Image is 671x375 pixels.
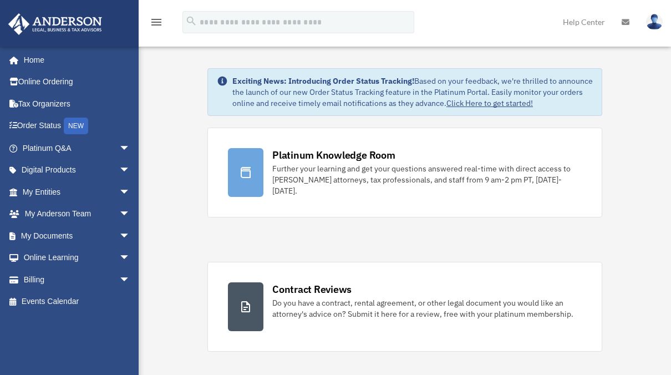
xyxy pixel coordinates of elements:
span: arrow_drop_down [119,268,141,291]
a: menu [150,19,163,29]
a: Online Ordering [8,71,147,93]
div: Platinum Knowledge Room [272,148,395,162]
a: Online Learningarrow_drop_down [8,247,147,269]
a: My Documentsarrow_drop_down [8,225,147,247]
strong: Exciting News: Introducing Order Status Tracking! [232,76,414,86]
span: arrow_drop_down [119,247,141,270]
a: Platinum Q&Aarrow_drop_down [8,137,147,159]
a: Tax Organizers [8,93,147,115]
i: search [185,15,197,27]
span: arrow_drop_down [119,159,141,182]
div: NEW [64,118,88,134]
i: menu [150,16,163,29]
span: arrow_drop_down [119,137,141,160]
a: Order StatusNEW [8,115,147,138]
span: arrow_drop_down [119,225,141,247]
span: arrow_drop_down [119,203,141,226]
div: Further your learning and get your questions answered real-time with direct access to [PERSON_NAM... [272,163,582,196]
a: Click Here to get started! [446,98,533,108]
a: Platinum Knowledge Room Further your learning and get your questions answered real-time with dire... [207,128,602,217]
a: Contract Reviews Do you have a contract, rental agreement, or other legal document you would like... [207,262,602,352]
a: Events Calendar [8,291,147,313]
img: User Pic [646,14,663,30]
div: Do you have a contract, rental agreement, or other legal document you would like an attorney's ad... [272,297,582,320]
a: My Anderson Teamarrow_drop_down [8,203,147,225]
div: Based on your feedback, we're thrilled to announce the launch of our new Order Status Tracking fe... [232,75,593,109]
img: Anderson Advisors Platinum Portal [5,13,105,35]
a: My Entitiesarrow_drop_down [8,181,147,203]
a: Digital Productsarrow_drop_down [8,159,147,181]
div: Contract Reviews [272,282,352,296]
span: arrow_drop_down [119,181,141,204]
a: Billingarrow_drop_down [8,268,147,291]
a: Home [8,49,141,71]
